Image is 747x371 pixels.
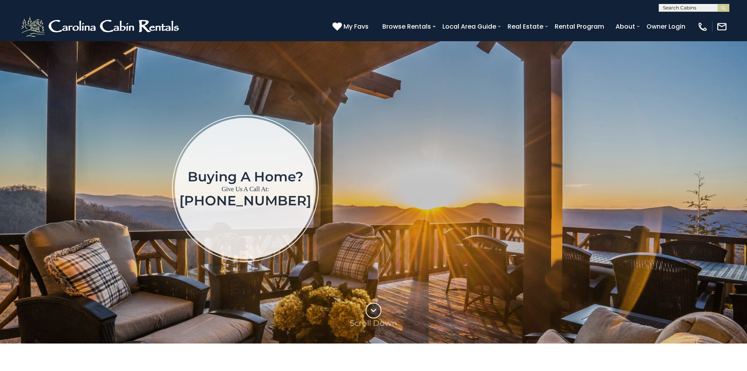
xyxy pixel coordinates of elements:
[716,21,727,32] img: mail-regular-white.png
[179,192,311,209] a: [PHONE_NUMBER]
[20,15,183,38] img: White-1-2.png
[504,20,547,33] a: Real Estate
[551,20,608,33] a: Rental Program
[445,82,701,294] iframe: New Contact Form
[612,20,639,33] a: About
[697,21,708,32] img: phone-regular-white.png
[643,20,689,33] a: Owner Login
[350,318,397,328] p: Scroll Down
[343,22,369,31] span: My Favs
[378,20,435,33] a: Browse Rentals
[179,184,311,195] p: Give Us A Call At:
[438,20,500,33] a: Local Area Guide
[332,22,371,32] a: My Favs
[179,170,311,184] h1: Buying a home?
